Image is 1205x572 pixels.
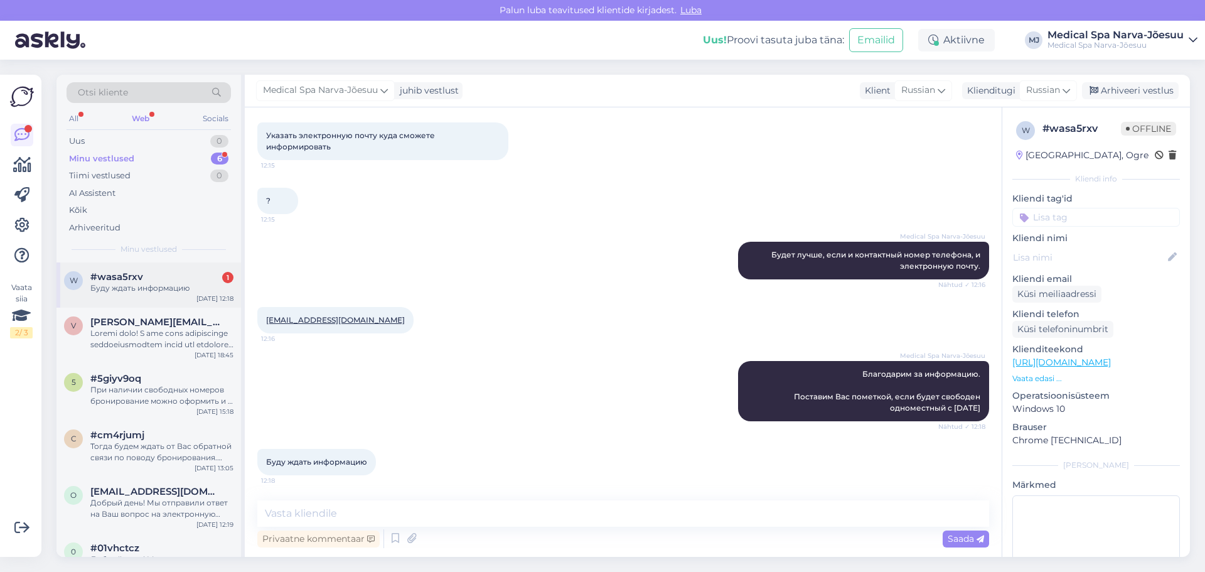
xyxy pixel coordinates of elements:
[1012,389,1180,402] p: Operatsioonisüsteem
[196,294,233,303] div: [DATE] 12:18
[200,111,231,127] div: Socials
[1012,460,1180,471] div: [PERSON_NAME]
[90,271,143,283] span: #wasa5rxv
[210,135,228,148] div: 0
[90,283,233,294] div: Буду ждать информацию
[90,497,233,520] div: Добрый день! Мы отправили ответ на Ваш вопрос на электронную почту.
[1042,121,1121,136] div: # wasa5rxv
[195,463,233,473] div: [DATE] 13:05
[948,533,984,544] span: Saada
[1012,402,1180,416] p: Windows 10
[1082,82,1179,99] div: Arhiveeri vestlus
[69,170,131,182] div: Tiimi vestlused
[71,434,77,443] span: c
[677,4,705,16] span: Luba
[90,441,233,463] div: Тогда будем ждать от Вас обратной связи по поводу бронирования. Если возникнут дополнительные воп...
[1012,373,1180,384] p: Vaata edasi ...
[1047,30,1184,40] div: Medical Spa Narva-Jõesuu
[69,222,120,234] div: Arhiveeritud
[900,232,985,241] span: Medical Spa Narva-Jõesuu
[962,84,1015,97] div: Klienditugi
[1026,84,1060,97] span: Russian
[1012,421,1180,434] p: Brauser
[261,215,308,224] span: 12:15
[1012,208,1180,227] input: Lisa tag
[918,29,995,51] div: Aktiivne
[261,476,308,485] span: 12:18
[703,34,727,46] b: Uus!
[10,282,33,338] div: Vaata siia
[196,520,233,529] div: [DATE] 12:19
[1012,286,1101,303] div: Küsi meiliaadressi
[10,327,33,338] div: 2 / 3
[261,334,308,343] span: 12:16
[210,170,228,182] div: 0
[263,84,378,97] span: Medical Spa Narva-Jõesuu
[1012,192,1180,205] p: Kliendi tag'id
[69,135,85,148] div: Uus
[1121,122,1176,136] span: Offline
[1047,40,1184,50] div: Medical Spa Narva-Jõesuu
[69,153,134,165] div: Minu vestlused
[211,153,228,165] div: 6
[129,111,152,127] div: Web
[938,280,985,289] span: Nähtud ✓ 12:16
[1047,30,1197,50] a: Medical Spa Narva-JõesuuMedical Spa Narva-Jõesuu
[1016,149,1149,162] div: [GEOGRAPHIC_DATA], Ogre
[69,187,115,200] div: AI Assistent
[1022,126,1030,135] span: w
[71,547,76,556] span: 0
[222,272,233,283] div: 1
[1025,31,1042,49] div: MJ
[703,33,844,48] div: Proovi tasuta juba täna:
[196,407,233,416] div: [DATE] 15:18
[1012,173,1180,185] div: Kliendi info
[266,196,270,205] span: ?
[90,316,221,328] span: vladimir@inger.ee
[257,531,380,548] div: Privaatne kommentaar
[261,161,308,170] span: 12:15
[90,328,233,350] div: Loremi dolo! S ame cons adipiscinge seddoeiusmodtem incid utl etdolore ma 1 aliqu. Enimadmin veni...
[1012,434,1180,447] p: Chrome [TECHNICAL_ID]
[90,542,139,554] span: #01vhctcz
[1012,273,1180,286] p: Kliendi email
[1012,232,1180,245] p: Kliendi nimi
[1013,251,1165,264] input: Lisa nimi
[70,490,77,500] span: o
[1012,321,1113,338] div: Küsi telefoninumbrit
[771,250,982,271] span: Будет лучше, если и контактный номер телефона, и электронную почту.
[1012,478,1180,492] p: Märkmed
[90,486,221,497] span: olgaan72@mail.ru
[938,422,985,431] span: Nähtud ✓ 12:18
[78,86,128,99] span: Otsi kliente
[395,84,459,97] div: juhib vestlust
[67,111,81,127] div: All
[90,384,233,407] div: При наличии свободных номеров бронирование можно оформить и в день заезда, однако рекомендуем сде...
[266,131,437,151] span: Указать электронную почту куда сможете информировать
[120,244,177,255] span: Minu vestlused
[901,84,935,97] span: Russian
[794,369,982,413] span: Благодарим за информацию. Поставим Вас пометкой, если будет свободен одноместный с [DATE]
[266,457,367,467] span: Буду ждать информацию
[1012,343,1180,356] p: Klienditeekond
[900,351,985,360] span: Medical Spa Narva-Jõesuu
[266,315,405,325] a: [EMAIL_ADDRESS][DOMAIN_NAME]
[1012,308,1180,321] p: Kliendi telefon
[1012,357,1111,368] a: [URL][DOMAIN_NAME]
[70,276,78,285] span: w
[71,321,76,330] span: v
[195,350,233,360] div: [DATE] 18:45
[10,85,34,109] img: Askly Logo
[72,377,76,387] span: 5
[860,84,891,97] div: Klient
[90,373,141,384] span: #5giyv9oq
[69,204,87,217] div: Kõik
[849,28,903,52] button: Emailid
[90,429,144,441] span: #cm4rjumj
